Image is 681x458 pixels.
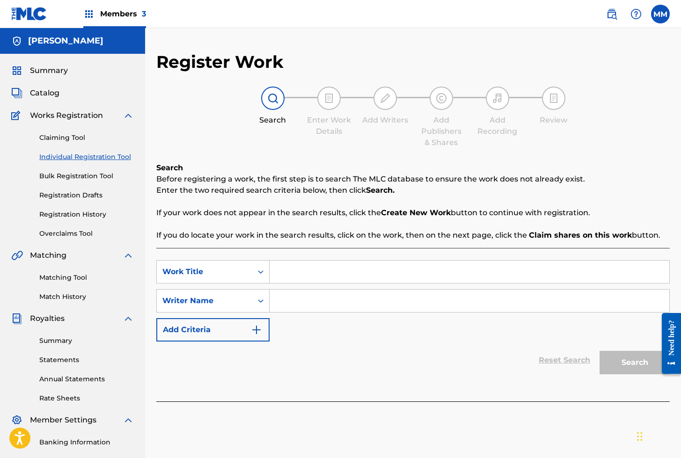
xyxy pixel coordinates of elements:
[123,110,134,121] img: expand
[156,318,270,342] button: Add Criteria
[627,5,645,23] div: Help
[530,115,577,126] div: Review
[418,115,465,148] div: Add Publishers & Shares
[39,355,134,365] a: Statements
[123,313,134,324] img: expand
[11,414,22,426] img: Member Settings
[529,231,632,240] strong: Claim shares on this work
[30,414,96,426] span: Member Settings
[362,115,409,126] div: Add Writers
[380,93,391,104] img: step indicator icon for Add Writers
[366,186,395,195] strong: Search.
[39,229,134,239] a: Overclaims Tool
[83,8,95,20] img: Top Rightsholders
[30,65,68,76] span: Summary
[156,260,670,379] form: Search Form
[156,207,670,218] p: If your work does not appear in the search results, click the button to continue with registration.
[39,292,134,302] a: Match History
[11,110,23,121] img: Works Registration
[30,110,103,121] span: Works Registration
[637,422,643,451] div: Drag
[142,9,146,18] span: 3
[630,8,642,20] img: help
[381,208,451,217] strong: Create New Work
[156,163,183,172] b: Search
[39,437,134,447] a: Banking Information
[492,93,503,104] img: step indicator icon for Add Recording
[11,7,47,21] img: MLC Logo
[323,93,335,104] img: step indicator icon for Enter Work Details
[39,393,134,403] a: Rate Sheets
[123,250,134,261] img: expand
[306,115,352,137] div: Enter Work Details
[39,152,134,162] a: Individual Registration Tool
[11,250,23,261] img: Matching
[39,374,134,384] a: Annual Statements
[156,230,670,241] p: If you do locate your work in the search results, click on the work, then on the next page, click...
[156,174,670,185] p: Before registering a work, the first step is to search The MLC database to ensure the work does n...
[474,115,521,137] div: Add Recording
[11,313,22,324] img: Royalties
[11,87,59,99] a: CatalogCatalog
[100,8,146,19] span: Members
[30,250,66,261] span: Matching
[39,171,134,181] a: Bulk Registration Tool
[249,115,296,126] div: Search
[11,36,22,47] img: Accounts
[634,413,681,458] iframe: Chat Widget
[11,87,22,99] img: Catalog
[251,324,262,335] img: 9d2ae6d4665cec9f34b9.svg
[162,266,247,277] div: Work Title
[39,133,134,143] a: Claiming Tool
[606,8,617,20] img: search
[39,210,134,219] a: Registration History
[436,93,447,104] img: step indicator icon for Add Publishers & Shares
[28,36,103,46] h5: Mauricio Morales
[30,313,65,324] span: Royalties
[156,185,670,196] p: Enter the two required search criteria below, then click
[651,5,670,23] div: User Menu
[11,65,22,76] img: Summary
[30,87,59,99] span: Catalog
[162,295,247,306] div: Writer Name
[548,93,559,104] img: step indicator icon for Review
[602,5,621,23] a: Public Search
[156,51,284,73] h2: Register Work
[655,306,681,381] iframe: Resource Center
[267,93,278,104] img: step indicator icon for Search
[39,273,134,283] a: Matching Tool
[39,190,134,200] a: Registration Drafts
[11,65,68,76] a: SummarySummary
[39,336,134,346] a: Summary
[123,414,134,426] img: expand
